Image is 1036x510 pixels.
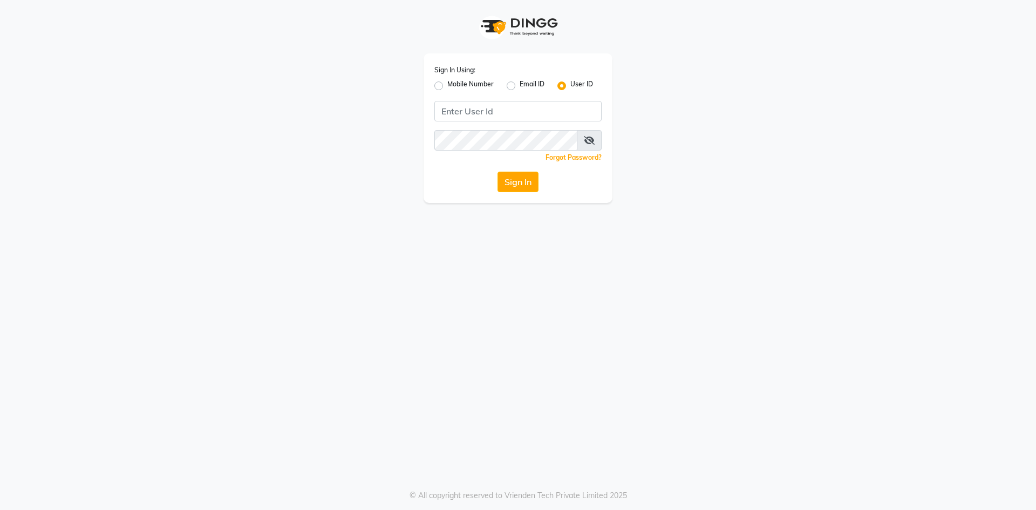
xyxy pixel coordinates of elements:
input: Username [434,130,577,151]
label: Mobile Number [447,79,494,92]
a: Forgot Password? [546,153,602,161]
input: Username [434,101,602,121]
label: User ID [570,79,593,92]
button: Sign In [497,172,539,192]
label: Email ID [520,79,544,92]
label: Sign In Using: [434,65,475,75]
img: logo1.svg [475,11,561,43]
